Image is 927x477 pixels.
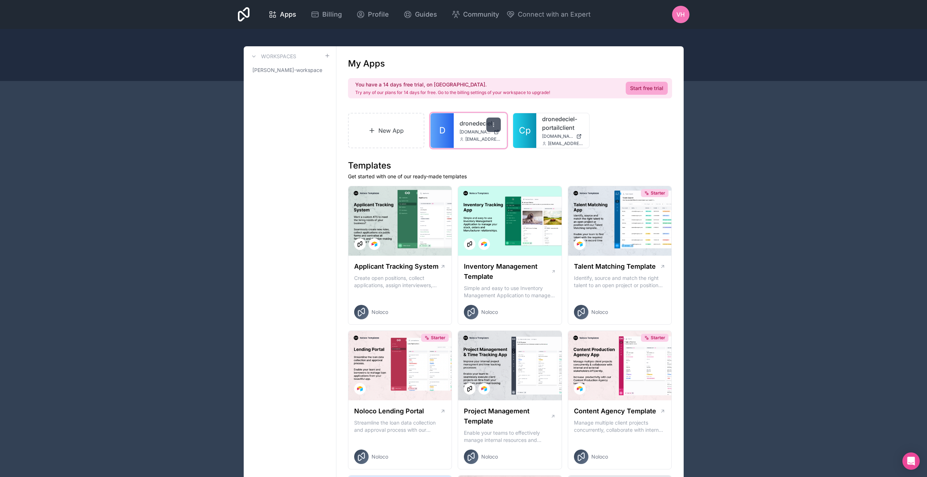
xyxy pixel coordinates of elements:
[354,419,446,434] p: Streamline the loan data collection and approval process with our Lending Portal template.
[354,406,424,416] h1: Noloco Lending Portal
[506,9,591,20] button: Connect with an Expert
[357,386,363,392] img: Airtable Logo
[464,285,556,299] p: Simple and easy to use Inventory Management Application to manage your stock, orders and Manufact...
[348,58,385,69] h1: My Apps
[481,386,487,392] img: Airtable Logo
[902,452,920,470] div: Open Intercom Messenger
[355,90,550,95] p: Try any of our plans for 14 days for free. Go to the billing settings of your workspace to upgrade!
[280,9,296,20] span: Apps
[355,81,550,88] h2: You have a 14 days free trial, on [GEOGRAPHIC_DATA].
[348,113,425,148] a: New App
[574,261,656,272] h1: Talent Matching Template
[348,160,672,171] h1: Templates
[542,133,583,139] a: [DOMAIN_NAME]
[481,241,487,247] img: Airtable Logo
[372,453,388,460] span: Noloco
[591,453,608,460] span: Noloco
[460,119,501,128] a: dronedeciel
[263,7,302,22] a: Apps
[481,308,498,316] span: Noloco
[322,9,342,20] span: Billing
[354,261,439,272] h1: Applicant Tracking System
[249,64,330,77] a: [PERSON_NAME]-workspace
[372,308,388,316] span: Noloco
[249,52,296,61] a: Workspaces
[415,9,437,20] span: Guides
[354,274,446,289] p: Create open positions, collect applications, assign interviewers, centralise candidate feedback a...
[574,419,666,434] p: Manage multiple client projects concurrently, collaborate with internal and external stakeholders...
[439,125,445,136] span: D
[651,335,665,341] span: Starter
[252,67,322,74] span: [PERSON_NAME]-workspace
[574,406,656,416] h1: Content Agency Template
[465,136,501,142] span: [EMAIL_ADDRESS][DOMAIN_NAME]
[676,10,685,19] span: VH
[261,53,296,60] h3: Workspaces
[519,125,531,136] span: Cp
[577,241,583,247] img: Airtable Logo
[431,113,454,148] a: D
[348,173,672,180] p: Get started with one of our ready-made templates
[431,335,445,341] span: Starter
[651,190,665,196] span: Starter
[542,133,573,139] span: [DOMAIN_NAME]
[372,241,377,247] img: Airtable Logo
[574,274,666,289] p: Identify, source and match the right talent to an open project or position with our Talent Matchi...
[464,406,550,426] h1: Project Management Template
[464,261,551,282] h1: Inventory Management Template
[398,7,443,22] a: Guides
[513,113,536,148] a: Cp
[626,82,668,95] a: Start free trial
[591,308,608,316] span: Noloco
[577,386,583,392] img: Airtable Logo
[351,7,395,22] a: Profile
[481,453,498,460] span: Noloco
[446,7,505,22] a: Community
[542,115,583,132] a: dronedeciel-portailclient
[460,129,491,135] span: [DOMAIN_NAME]
[518,9,591,20] span: Connect with an Expert
[305,7,348,22] a: Billing
[463,9,499,20] span: Community
[368,9,389,20] span: Profile
[464,429,556,444] p: Enable your teams to effectively manage internal resources and execute client projects on time.
[460,129,501,135] a: [DOMAIN_NAME]
[548,141,583,146] span: [EMAIL_ADDRESS][DOMAIN_NAME]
